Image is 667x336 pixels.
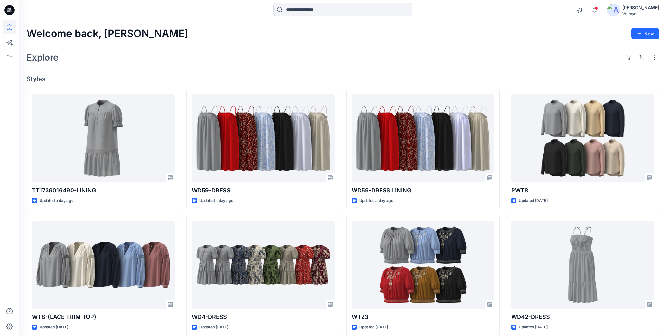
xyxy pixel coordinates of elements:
p: WT23 [352,313,494,321]
a: WD59-DRESS [192,94,335,182]
h2: Explore [27,52,59,62]
div: [PERSON_NAME] [622,4,659,11]
p: Updated [DATE] [359,324,388,331]
p: WD59-DRESS LINING [352,186,494,195]
p: Updated a day ago [40,197,73,204]
p: WT8-(LACE TRIM TOP) [32,313,175,321]
a: TT1736016490-LINING [32,94,175,182]
a: PWT8 [511,94,654,182]
a: WD59-DRESS LINING [352,94,494,182]
p: Updated a day ago [359,197,393,204]
div: Walmart [622,11,659,16]
a: WD4-DRESS [192,221,335,309]
a: WD42-DRESS [511,221,654,309]
p: TT1736016490-LINING [32,186,175,195]
p: Updated [DATE] [519,197,548,204]
p: WD4-DRESS [192,313,335,321]
p: WD42-DRESS [511,313,654,321]
a: WT23 [352,221,494,309]
p: Updated [DATE] [519,324,548,331]
button: New [631,28,659,39]
p: PWT8 [511,186,654,195]
h4: Styles [27,75,659,83]
h2: Welcome back, [PERSON_NAME] [27,28,188,40]
p: Updated [DATE] [40,324,68,331]
a: WT8-(LACE TRIM TOP) [32,221,175,309]
p: Updated a day ago [199,197,233,204]
p: Updated [DATE] [199,324,228,331]
p: WD59-DRESS [192,186,335,195]
img: avatar [607,4,620,16]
